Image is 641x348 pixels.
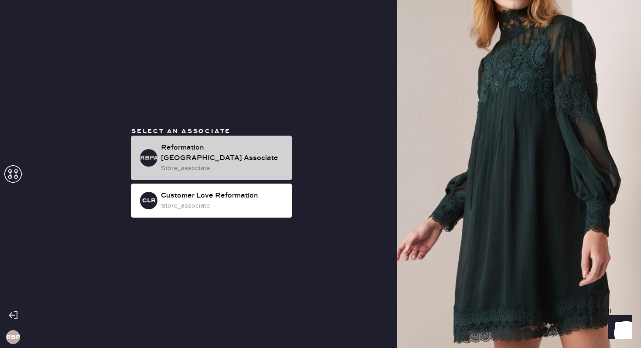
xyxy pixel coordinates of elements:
[600,309,637,346] iframe: Front Chat
[6,334,20,340] h3: RBP
[161,164,285,173] div: store_associate
[142,198,156,204] h3: CLR
[161,201,285,211] div: store_associate
[161,191,285,201] div: Customer Love Reformation
[140,155,157,161] h3: RBPA
[161,143,285,164] div: Reformation [GEOGRAPHIC_DATA] Associate
[131,127,231,135] span: Select an associate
